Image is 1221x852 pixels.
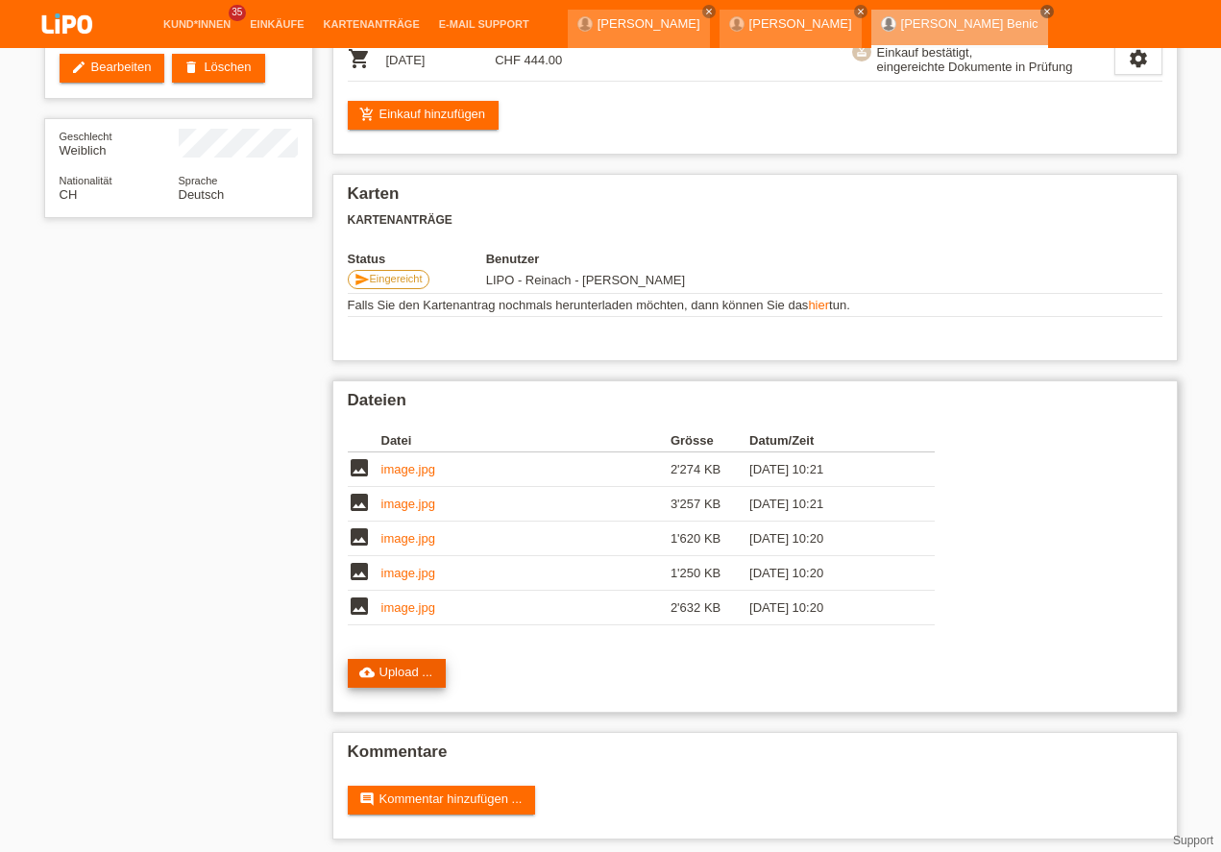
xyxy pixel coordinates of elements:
[808,298,829,312] a: hier
[348,252,486,266] th: Status
[154,18,240,30] a: Kund*innen
[1040,5,1054,18] a: close
[348,101,500,130] a: add_shopping_cartEinkauf hinzufügen
[314,18,429,30] a: Kartenanträge
[229,5,246,21] span: 35
[855,44,868,58] i: approval
[348,742,1162,771] h2: Kommentare
[348,560,371,583] i: image
[179,187,225,202] span: Deutsch
[901,16,1038,31] a: [PERSON_NAME] Benic
[749,591,907,625] td: [DATE] 10:20
[348,47,371,70] i: POSP00028714
[598,16,700,31] a: [PERSON_NAME]
[704,7,714,16] i: close
[348,786,536,815] a: commentKommentar hinzufügen ...
[348,213,1162,228] h3: Kartenanträge
[370,273,423,284] span: Eingereicht
[495,38,604,82] td: CHF 444.00
[486,273,685,287] span: 15.10.2025
[348,595,371,618] i: image
[348,184,1162,213] h2: Karten
[671,591,749,625] td: 2'632 KB
[702,5,716,18] a: close
[348,294,1162,317] td: Falls Sie den Kartenantrag nochmals herunterladen möchten, dann können Sie das tun.
[381,566,435,580] a: image.jpg
[348,525,371,548] i: image
[348,391,1162,420] h2: Dateien
[1128,48,1149,69] i: settings
[60,131,112,142] span: Geschlecht
[240,18,313,30] a: Einkäufe
[359,107,375,122] i: add_shopping_cart
[429,18,539,30] a: E-Mail Support
[359,791,375,807] i: comment
[381,462,435,476] a: image.jpg
[671,429,749,452] th: Grösse
[671,556,749,591] td: 1'250 KB
[854,5,867,18] a: close
[671,452,749,487] td: 2'274 KB
[381,497,435,511] a: image.jpg
[354,272,370,287] i: send
[60,129,179,158] div: Weiblich
[749,452,907,487] td: [DATE] 10:21
[671,522,749,556] td: 1'620 KB
[179,175,218,186] span: Sprache
[749,522,907,556] td: [DATE] 10:20
[60,54,165,83] a: editBearbeiten
[1042,7,1052,16] i: close
[183,60,199,75] i: delete
[749,429,907,452] th: Datum/Zeit
[386,38,496,82] td: [DATE]
[348,659,447,688] a: cloud_uploadUpload ...
[856,7,866,16] i: close
[348,456,371,479] i: image
[60,187,78,202] span: Schweiz
[71,60,86,75] i: edit
[749,556,907,591] td: [DATE] 10:20
[1173,834,1213,847] a: Support
[359,665,375,680] i: cloud_upload
[381,600,435,615] a: image.jpg
[381,531,435,546] a: image.jpg
[486,252,812,266] th: Benutzer
[348,491,371,514] i: image
[19,39,115,54] a: LIPO pay
[749,16,852,31] a: [PERSON_NAME]
[749,487,907,522] td: [DATE] 10:21
[381,429,671,452] th: Datei
[671,487,749,522] td: 3'257 KB
[172,54,264,83] a: deleteLöschen
[60,175,112,186] span: Nationalität
[871,42,1073,77] div: Einkauf bestätigt, eingereichte Dokumente in Prüfung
